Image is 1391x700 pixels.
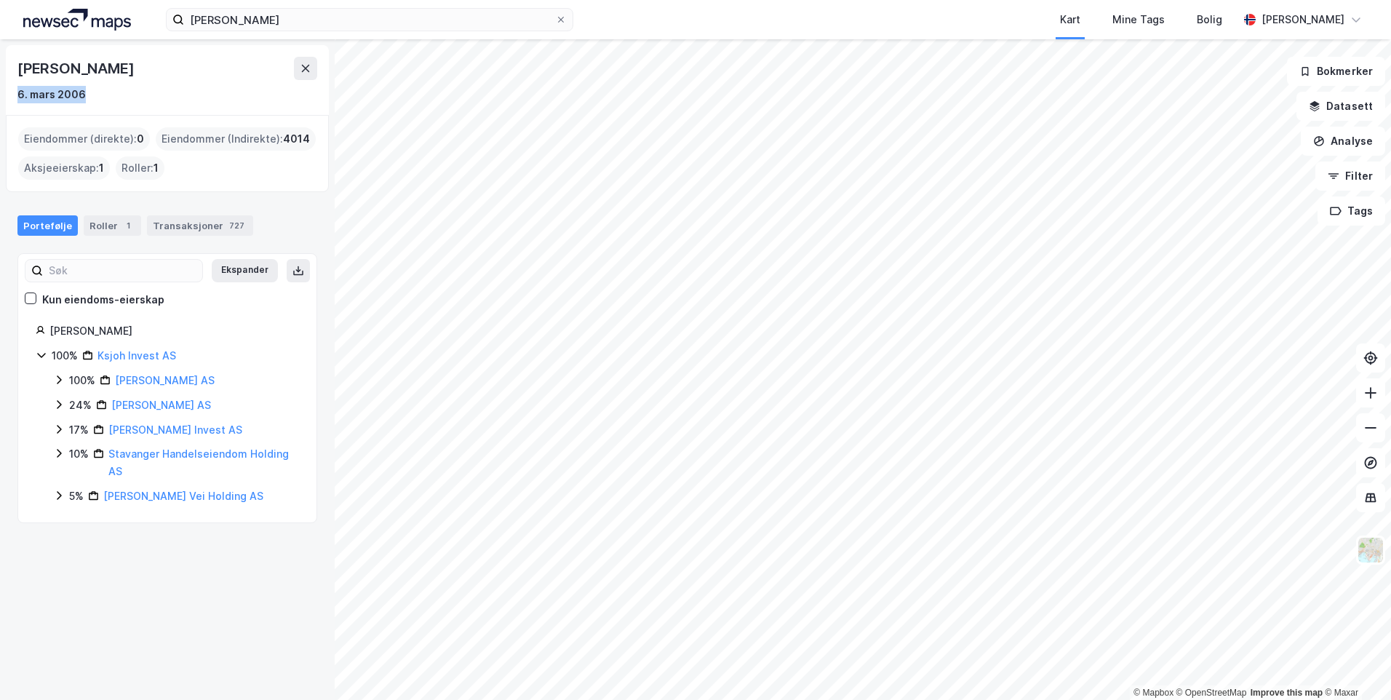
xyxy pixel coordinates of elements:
[99,159,104,177] span: 1
[108,448,289,477] a: Stavanger Handelseiendom Holding AS
[43,260,202,282] input: Søk
[103,490,263,502] a: [PERSON_NAME] Vei Holding AS
[283,130,310,148] span: 4014
[1176,688,1247,698] a: OpenStreetMap
[1301,127,1385,156] button: Analyse
[1197,11,1222,28] div: Bolig
[156,127,316,151] div: Eiendommer (Indirekte) :
[1112,11,1165,28] div: Mine Tags
[111,399,211,411] a: [PERSON_NAME] AS
[1133,688,1173,698] a: Mapbox
[17,57,137,80] div: [PERSON_NAME]
[84,215,141,236] div: Roller
[69,397,92,414] div: 24%
[137,130,144,148] span: 0
[121,218,135,233] div: 1
[116,156,164,180] div: Roller :
[115,374,215,386] a: [PERSON_NAME] AS
[23,9,131,31] img: logo.a4113a55bc3d86da70a041830d287a7e.svg
[1262,11,1344,28] div: [PERSON_NAME]
[184,9,555,31] input: Søk på adresse, matrikkel, gårdeiere, leietakere eller personer
[52,347,78,365] div: 100%
[17,86,86,103] div: 6. mars 2006
[1318,630,1391,700] div: Kontrollprogram for chat
[69,421,89,439] div: 17%
[97,349,176,362] a: Ksjoh Invest AS
[1287,57,1385,86] button: Bokmerker
[42,291,164,309] div: Kun eiendoms-eierskap
[212,259,278,282] button: Ekspander
[1060,11,1080,28] div: Kart
[1251,688,1323,698] a: Improve this map
[69,445,89,463] div: 10%
[147,215,253,236] div: Transaksjoner
[1296,92,1385,121] button: Datasett
[1315,162,1385,191] button: Filter
[49,322,299,340] div: [PERSON_NAME]
[1318,196,1385,226] button: Tags
[1318,630,1391,700] iframe: Chat Widget
[69,372,95,389] div: 100%
[18,156,110,180] div: Aksjeeierskap :
[108,423,242,436] a: [PERSON_NAME] Invest AS
[18,127,150,151] div: Eiendommer (direkte) :
[226,218,247,233] div: 727
[1357,536,1384,564] img: Z
[69,488,84,505] div: 5%
[154,159,159,177] span: 1
[17,215,78,236] div: Portefølje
